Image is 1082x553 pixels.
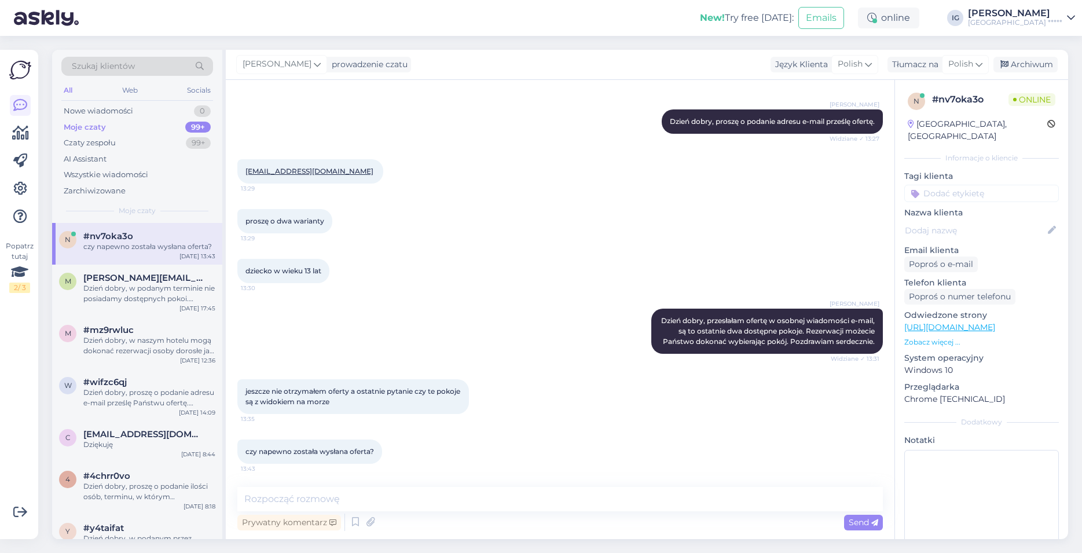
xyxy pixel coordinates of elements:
[830,134,879,143] span: Widziane ✓ 13:27
[83,523,124,533] span: #y4taifat
[858,8,919,28] div: online
[64,381,72,390] span: w
[83,231,133,241] span: #nv7oka3o
[72,60,135,72] span: Szukaj klientów
[904,207,1059,219] p: Nazwa klienta
[948,58,973,71] span: Polish
[83,335,215,356] div: Dzień dobry, w naszym hotelu mogą dokonać rezerwacji osoby dorosłe jak i rodziny z dziećmi. Pozdr...
[661,316,876,346] span: Dzień dobry, przesłałam ofertę w osobnej wiadomości e-mail, są to ostatnie dwa dostępne pokoje. R...
[241,234,284,243] span: 13:29
[968,9,1062,18] div: [PERSON_NAME]
[914,97,919,105] span: n
[904,337,1059,347] p: Zobacz więcej ...
[904,257,978,272] div: Poproś o e-mail
[65,527,70,536] span: y
[245,266,321,275] span: dziecko w wieku 13 lat
[904,153,1059,163] div: Informacje o kliencie
[83,440,215,450] div: Dziękuję
[904,185,1059,202] input: Dodać etykietę
[65,235,71,244] span: n
[83,325,134,335] span: #mz9rwluc
[947,10,963,26] div: IG
[904,277,1059,289] p: Telefon klienta
[243,58,311,71] span: [PERSON_NAME]
[61,83,75,98] div: All
[904,417,1059,427] div: Dodatkowy
[83,377,127,387] span: #wifzc6qj
[83,387,215,408] div: Dzień dobry, proszę o podanie adresu e-mail prześlę Państwu ofertę. Pozdrawiam serdecznie.
[83,283,215,304] div: Dzień dobry, w podanym terminie nie posiadamy dostępnych pokoi. Pozdrawiam serdecznie.
[831,354,879,363] span: Widziane ✓ 13:31
[180,356,215,365] div: [DATE] 12:36
[83,481,215,502] div: Dzień dobry, proszę o podanie ilości osób, terminu, w którym chcielibyście Państwo odwiedzić nasz...
[65,277,71,285] span: m
[65,475,70,484] span: 4
[64,185,126,197] div: Zarchiwizowane
[830,100,879,109] span: [PERSON_NAME]
[64,137,116,149] div: Czaty zespołu
[993,57,1058,72] div: Archiwum
[179,408,215,417] div: [DATE] 14:09
[9,283,30,293] div: 2 / 3
[968,9,1075,27] a: [PERSON_NAME][GEOGRAPHIC_DATA] *****
[904,322,995,332] a: [URL][DOMAIN_NAME]
[64,122,106,133] div: Moje czaty
[83,429,204,440] span: christian-piller@outlook.com
[179,304,215,313] div: [DATE] 17:45
[798,7,844,29] button: Emails
[849,517,878,528] span: Send
[83,241,215,252] div: czy napewno została wysłana oferta?
[64,169,148,181] div: Wszystkie wiadomości
[245,217,324,225] span: proszę o dwa warianty
[241,415,284,423] span: 13:35
[904,434,1059,446] p: Notatki
[185,83,213,98] div: Socials
[838,58,863,71] span: Polish
[327,58,408,71] div: prowadzenie czatu
[241,284,284,292] span: 13:30
[904,364,1059,376] p: Windows 10
[65,433,71,442] span: c
[904,393,1059,405] p: Chrome [TECHNICAL_ID]
[1008,93,1055,106] span: Online
[245,447,374,456] span: czy napewno została wysłana oferta?
[241,184,284,193] span: 13:29
[9,59,31,81] img: Askly Logo
[904,309,1059,321] p: Odwiedzone strony
[904,289,1015,305] div: Poproś o numer telefonu
[65,329,71,338] span: m
[887,58,938,71] div: Tłumacz na
[120,83,140,98] div: Web
[932,93,1008,107] div: # nv7oka3o
[184,502,215,511] div: [DATE] 8:18
[83,471,130,481] span: #4chrr0vo
[700,12,725,23] b: New!
[904,170,1059,182] p: Tagi klienta
[904,352,1059,364] p: System operacyjny
[9,241,30,293] div: Popatrz tutaj
[700,11,794,25] div: Try free [DATE]:
[830,299,879,308] span: [PERSON_NAME]
[245,387,462,406] span: jeszcze nie otrzymałem oferty a ostatnie pytanie czy te pokoje są z widokiem na morze
[64,105,133,117] div: Nowe wiadomości
[64,153,107,165] div: AI Assistant
[245,167,373,175] a: [EMAIL_ADDRESS][DOMAIN_NAME]
[185,122,211,133] div: 99+
[179,252,215,261] div: [DATE] 13:43
[119,206,156,216] span: Moje czaty
[237,515,341,530] div: Prywatny komentarz
[241,464,284,473] span: 13:43
[904,244,1059,257] p: Email klienta
[771,58,828,71] div: Język Klienta
[908,118,1047,142] div: [GEOGRAPHIC_DATA], [GEOGRAPHIC_DATA]
[186,137,211,149] div: 99+
[194,105,211,117] div: 0
[905,224,1046,237] input: Dodaj nazwę
[83,273,204,283] span: m.klein@schlosstorgelow.de
[670,117,875,126] span: Dzień dobry, proszę o podanie adresu e-mail prześlę ofertę.
[181,450,215,459] div: [DATE] 8:44
[904,381,1059,393] p: Przeglądarka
